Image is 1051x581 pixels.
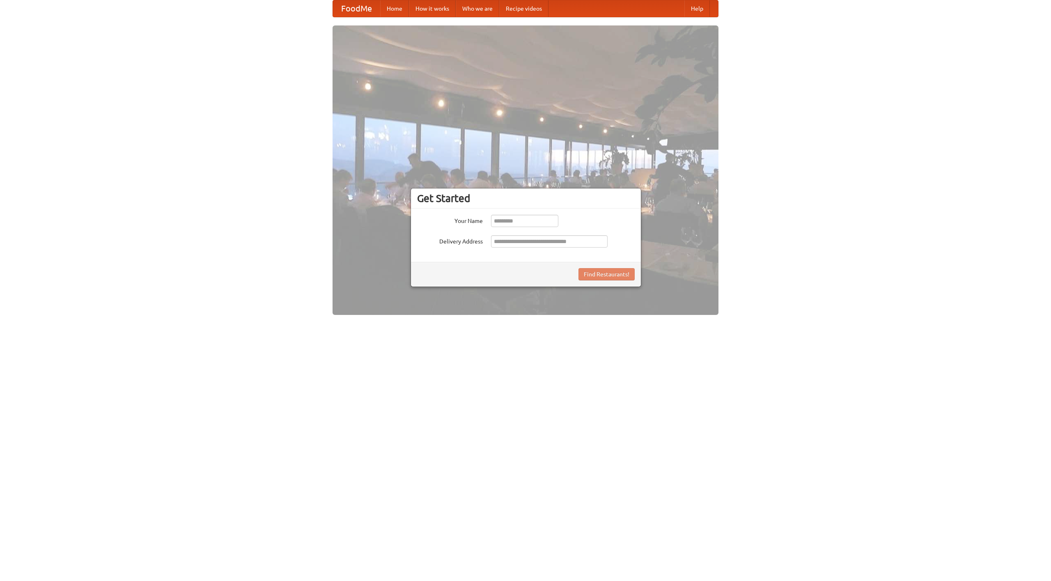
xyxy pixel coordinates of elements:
h3: Get Started [417,192,635,204]
a: Home [380,0,409,17]
a: Help [684,0,710,17]
a: Recipe videos [499,0,548,17]
a: FoodMe [333,0,380,17]
button: Find Restaurants! [578,268,635,280]
a: Who we are [456,0,499,17]
label: Delivery Address [417,235,483,246]
a: How it works [409,0,456,17]
label: Your Name [417,215,483,225]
